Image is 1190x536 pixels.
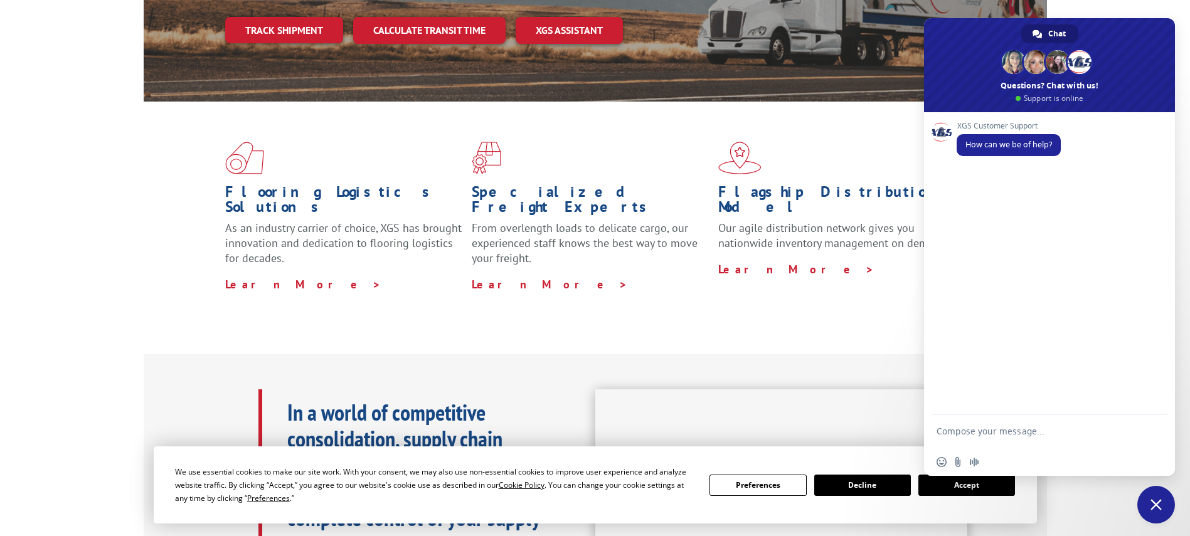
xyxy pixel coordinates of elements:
span: Preferences [247,493,290,503]
a: Track shipment [225,17,343,43]
div: Cookie Consent Prompt [154,446,1037,523]
a: Learn More > [472,277,628,292]
a: XGS ASSISTANT [516,17,623,44]
img: xgs-icon-flagship-distribution-model-red [718,142,762,174]
h1: Specialized Freight Experts [472,184,709,221]
span: Cookie Policy [499,480,545,490]
div: Close chat [1137,486,1175,523]
span: Audio message [969,457,979,467]
img: xgs-icon-total-supply-chain-intelligence-red [225,142,264,174]
h1: Flooring Logistics Solutions [225,184,462,221]
button: Preferences [709,475,806,496]
a: Learn More > [225,277,381,292]
div: We use essential cookies to make our site work. With your consent, we may also use non-essential ... [175,465,694,505]
a: Calculate transit time [353,17,506,44]
button: Decline [814,475,911,496]
span: XGS Customer Support [957,122,1061,130]
span: As an industry carrier of choice, XGS has brought innovation and dedication to flooring logistics... [225,221,462,265]
span: How can we be of help? [965,139,1052,150]
p: From overlength loads to delicate cargo, our experienced staff knows the best way to move your fr... [472,221,709,276]
a: Learn More > [718,262,874,276]
span: Send a file [953,457,963,467]
h1: Flagship Distribution Model [718,184,955,221]
span: Chat [1048,24,1066,43]
div: Chat [1021,24,1078,43]
img: xgs-icon-focused-on-flooring-red [472,142,501,174]
textarea: Compose your message... [937,426,1135,448]
button: Accept [918,475,1015,496]
span: Our agile distribution network gives you nationwide inventory management on demand. [718,221,949,250]
span: Insert an emoji [937,457,947,467]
